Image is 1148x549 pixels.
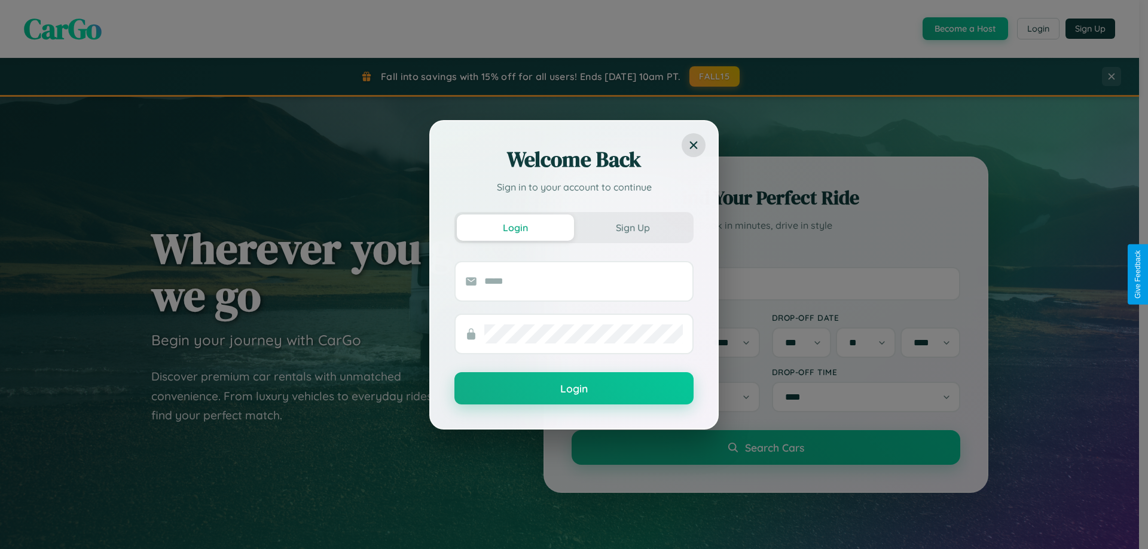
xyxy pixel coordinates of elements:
button: Login [457,214,574,241]
h2: Welcome Back [454,145,694,174]
button: Sign Up [574,214,691,241]
div: Give Feedback [1134,250,1142,299]
p: Sign in to your account to continue [454,180,694,194]
button: Login [454,372,694,404]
